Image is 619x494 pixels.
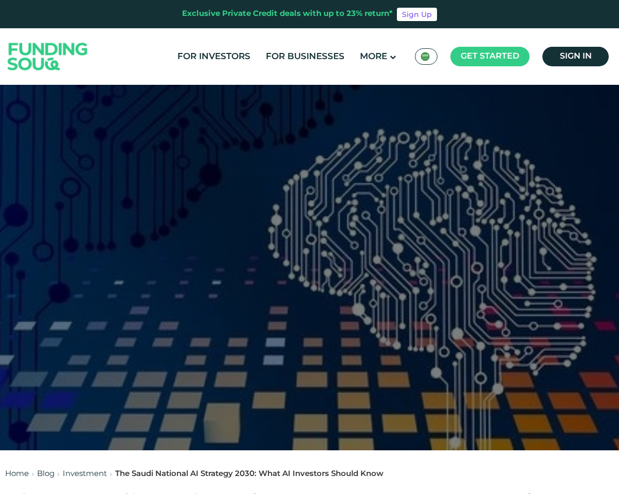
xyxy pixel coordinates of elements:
img: SA Flag [421,52,430,61]
a: Blog [37,470,54,478]
a: For Businesses [263,48,347,65]
div: The Saudi National AI Strategy 2030: What AI Investors Should Know [115,468,384,480]
span: Get started [461,52,519,60]
span: Sign in [560,52,592,60]
a: Investment [63,470,107,478]
span: More [360,52,387,61]
a: Sign in [542,47,609,66]
div: Exclusive Private Credit deals with up to 23% return* [182,8,393,20]
a: For Investors [175,48,253,65]
a: Sign Up [397,8,437,21]
a: Home [5,470,29,478]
